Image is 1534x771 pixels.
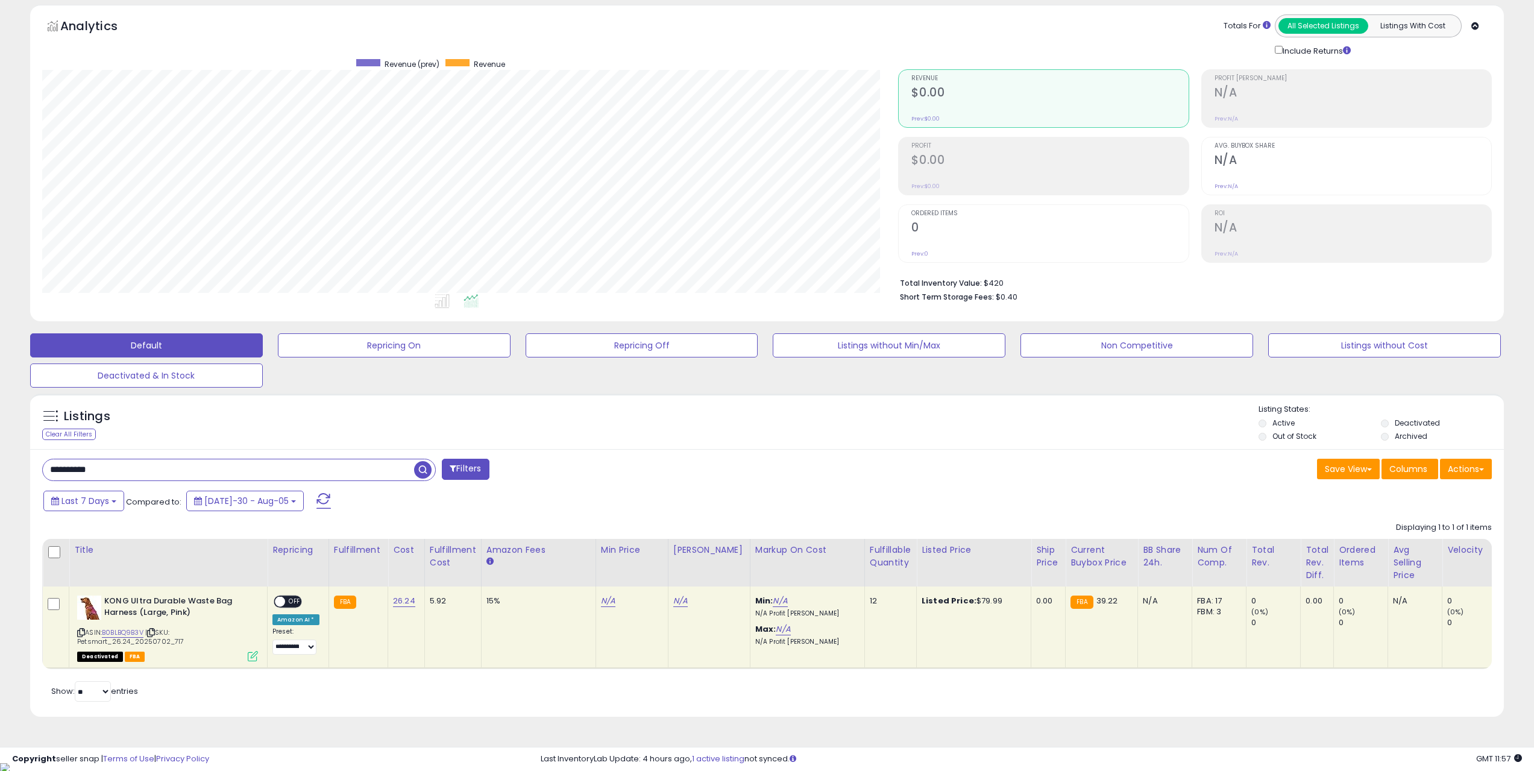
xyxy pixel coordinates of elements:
button: Non Competitive [1020,333,1253,357]
button: Filters [442,459,489,480]
div: Current Buybox Price [1070,544,1133,569]
div: 0.00 [1036,596,1056,606]
small: (0%) [1251,607,1268,617]
div: Fulfillable Quantity [870,544,911,569]
div: $79.99 [922,596,1022,606]
b: Short Term Storage Fees: [900,292,994,302]
div: Total Rev. [1251,544,1295,569]
b: Listed Price: [922,595,976,606]
small: Prev: 0 [911,250,928,257]
span: $0.40 [996,291,1017,303]
a: N/A [601,595,615,607]
button: All Selected Listings [1278,18,1368,34]
b: Min: [755,595,773,606]
div: 0.00 [1306,596,1324,606]
small: (0%) [1339,607,1356,617]
a: 1 active listing [692,753,744,764]
a: N/A [673,595,688,607]
small: (0%) [1447,607,1464,617]
button: Repricing On [278,333,511,357]
h2: N/A [1215,221,1491,237]
button: Default [30,333,263,357]
a: Terms of Use [103,753,154,764]
small: FBA [334,596,356,609]
div: Total Rev. Diff. [1306,544,1328,582]
span: Revenue [911,75,1188,82]
label: Archived [1395,431,1427,441]
small: Prev: $0.00 [911,115,940,122]
small: Prev: N/A [1215,250,1238,257]
span: Revenue [474,59,505,69]
span: ROI [1215,210,1491,217]
small: Prev: N/A [1215,183,1238,190]
b: KONG Ultra Durable Waste Bag Harness (Large, Pink) [104,596,251,621]
button: Listings without Cost [1268,333,1501,357]
h2: $0.00 [911,153,1188,169]
button: Deactivated & In Stock [30,363,263,388]
span: FBA [125,652,145,662]
h2: N/A [1215,86,1491,102]
div: FBM: 3 [1197,606,1237,617]
p: Listing States: [1259,404,1504,415]
small: Amazon Fees. [486,556,494,567]
a: B0BLBQ9B3V [102,628,143,638]
span: Revenue (prev) [385,59,439,69]
small: Prev: $0.00 [911,183,940,190]
span: OFF [285,597,304,607]
b: Max: [755,623,776,635]
div: Clear All Filters [42,429,96,440]
p: N/A Profit [PERSON_NAME] [755,609,855,618]
div: 0 [1447,617,1496,628]
div: seller snap | | [12,754,209,765]
button: Columns [1382,459,1438,479]
div: Cost [393,544,420,556]
div: Displaying 1 to 1 of 1 items [1396,522,1492,533]
div: Avg Selling Price [1393,544,1437,582]
a: N/A [773,595,787,607]
span: Columns [1389,463,1427,475]
div: Title [74,544,262,556]
div: N/A [1143,596,1183,606]
label: Out of Stock [1272,431,1316,441]
span: | SKU: Petsmart_26.24_20250702_717 [77,628,184,646]
span: 2025-08-14 11:57 GMT [1476,753,1522,764]
span: Profit [PERSON_NAME] [1215,75,1491,82]
button: Save View [1317,459,1380,479]
button: Repricing Off [526,333,758,357]
div: 0 [1251,617,1300,628]
div: 5.92 [430,596,472,606]
div: ASIN: [77,596,258,660]
h2: $0.00 [911,86,1188,102]
label: Active [1272,418,1295,428]
div: Num of Comp. [1197,544,1241,569]
b: Total Inventory Value: [900,278,982,288]
span: [DATE]-30 - Aug-05 [204,495,289,507]
div: BB Share 24h. [1143,544,1187,569]
div: Ship Price [1036,544,1060,569]
div: Preset: [272,628,319,655]
span: 39.22 [1096,595,1118,606]
div: Include Returns [1266,43,1365,57]
span: Profit [911,143,1188,149]
div: Fulfillment Cost [430,544,476,569]
span: Ordered Items [911,210,1188,217]
span: Show: entries [51,685,138,697]
div: 0 [1339,617,1388,628]
h5: Analytics [60,17,141,37]
button: Last 7 Days [43,491,124,511]
span: Avg. Buybox Share [1215,143,1491,149]
div: Ordered Items [1339,544,1383,569]
small: Prev: N/A [1215,115,1238,122]
div: N/A [1393,596,1433,606]
div: Fulfillment [334,544,383,556]
div: Totals For [1224,20,1271,32]
div: [PERSON_NAME] [673,544,745,556]
div: Amazon AI * [272,614,319,625]
img: 41dgMMlHZqL._SL40_.jpg [77,596,101,620]
small: FBA [1070,596,1093,609]
h5: Listings [64,408,110,425]
button: Actions [1440,459,1492,479]
div: 0 [1339,596,1388,606]
div: Listed Price [922,544,1026,556]
h2: N/A [1215,153,1491,169]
